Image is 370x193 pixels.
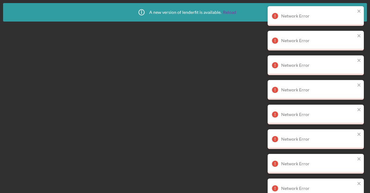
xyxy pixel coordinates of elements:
button: close [357,156,361,162]
div: Network Error [281,112,355,117]
button: close [357,58,361,64]
div: Network Error [281,14,355,18]
div: Network Error [281,161,355,166]
button: close [357,33,361,39]
a: Reload [223,10,236,15]
div: A new version of lenderfit is available. [134,5,236,20]
button: close [357,107,361,113]
div: Network Error [281,63,355,68]
div: Network Error [281,38,355,43]
div: Network Error [281,186,355,191]
button: close [357,132,361,138]
div: Network Error [281,87,355,92]
button: close [357,9,361,14]
button: close [357,181,361,187]
button: close [357,82,361,88]
div: Network Error [281,137,355,142]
